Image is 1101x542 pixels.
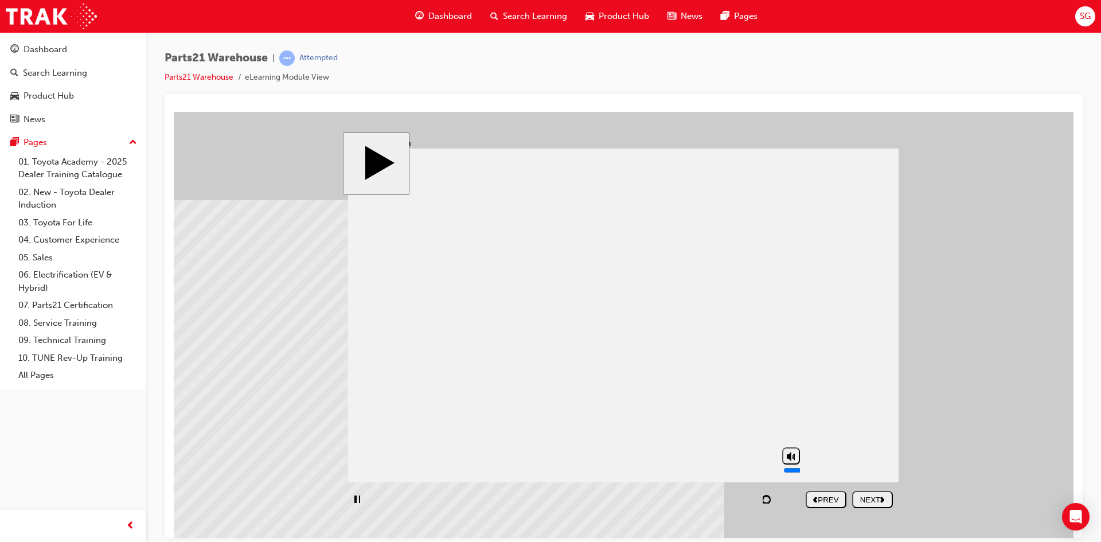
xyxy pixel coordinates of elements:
a: Search Learning [5,63,142,84]
div: Dashboard [24,43,67,56]
span: search-icon [10,68,18,79]
a: 10. TUNE Rev-Up Training [14,349,142,367]
span: car-icon [10,91,19,102]
button: SG [1075,6,1095,26]
button: Start [169,21,236,83]
a: 04. Customer Experience [14,231,142,249]
button: Pages [5,132,142,153]
span: Product Hub [599,10,649,23]
a: 07. Parts21 Certification [14,297,142,314]
a: search-iconSearch Learning [481,5,576,28]
span: guage-icon [10,45,19,55]
a: All Pages [14,366,142,384]
a: pages-iconPages [712,5,767,28]
span: pages-icon [10,138,19,148]
li: eLearning Module View [245,71,329,84]
div: Parts21Warehouse Start Course [169,21,731,405]
div: Search Learning [23,67,87,80]
span: SG [1080,10,1091,23]
a: 05. Sales [14,249,142,267]
span: learningRecordVerb_ATTEMPT-icon [279,50,295,66]
a: 09. Technical Training [14,332,142,349]
div: Pages [24,136,47,149]
div: News [24,113,45,126]
div: Open Intercom Messenger [1062,503,1090,531]
a: guage-iconDashboard [406,5,481,28]
div: Product Hub [24,89,74,103]
a: 06. Electrification (EV & Hybrid) [14,266,142,297]
a: news-iconNews [658,5,712,28]
span: guage-icon [415,9,424,24]
span: Pages [734,10,758,23]
span: | [272,52,275,65]
a: News [5,109,142,130]
span: News [681,10,702,23]
a: 02. New - Toyota Dealer Induction [14,184,142,214]
span: Dashboard [428,10,472,23]
a: Product Hub [5,85,142,107]
span: news-icon [10,115,19,125]
a: Parts21 Warehouse [165,72,233,82]
span: news-icon [667,9,676,24]
span: prev-icon [126,519,135,533]
span: search-icon [490,9,498,24]
img: Trak [6,3,97,29]
a: 03. Toyota For Life [14,214,142,232]
span: Search Learning [503,10,567,23]
span: pages-icon [721,9,729,24]
div: Attempted [299,53,338,64]
a: Dashboard [5,39,142,60]
button: DashboardSearch LearningProduct HubNews [5,37,142,132]
a: 01. Toyota Academy - 2025 Dealer Training Catalogue [14,153,142,184]
a: 08. Service Training [14,314,142,332]
a: car-iconProduct Hub [576,5,658,28]
span: Parts21 Warehouse [165,52,268,65]
span: up-icon [129,135,137,150]
span: car-icon [585,9,594,24]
